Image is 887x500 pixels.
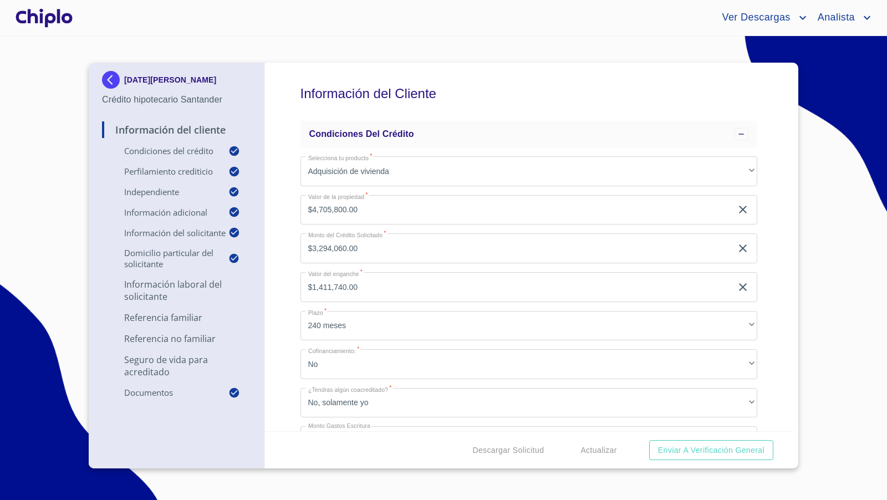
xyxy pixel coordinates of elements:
[300,156,758,186] div: Adquisición de vivienda
[736,203,750,216] button: clear input
[102,387,228,398] p: Documentos
[102,186,228,197] p: Independiente
[809,9,874,27] button: account of current user
[102,333,251,345] p: Referencia No Familiar
[300,349,758,379] div: No
[102,278,251,303] p: Información Laboral del Solicitante
[300,311,758,341] div: 240 meses
[649,440,773,461] button: Enviar a Verificación General
[102,207,228,218] p: Información adicional
[713,9,809,27] button: account of current user
[300,71,758,116] h5: Información del Cliente
[658,443,764,457] span: Enviar a Verificación General
[736,242,750,255] button: clear input
[102,247,228,269] p: Domicilio Particular del Solicitante
[102,71,251,93] div: [DATE][PERSON_NAME]
[102,227,228,238] p: Información del Solicitante
[102,312,251,324] p: Referencia Familiar
[102,354,251,378] p: Seguro de Vida para Acreditado
[300,388,758,418] div: No, solamente yo
[309,129,414,139] span: Condiciones del Crédito
[102,145,228,156] p: Condiciones del Crédito
[468,440,548,461] button: Descargar Solicitud
[124,75,216,84] p: [DATE][PERSON_NAME]
[102,166,228,177] p: Perfilamiento crediticio
[102,93,251,106] p: Crédito hipotecario Santander
[576,440,621,461] button: Actualizar
[300,121,758,147] div: Condiciones del Crédito
[736,280,750,294] button: clear input
[102,123,251,136] p: Información del Cliente
[809,9,860,27] span: Analista
[580,443,616,457] span: Actualizar
[102,71,124,89] img: Docupass spot blue
[713,9,796,27] span: Ver Descargas
[472,443,544,457] span: Descargar Solicitud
